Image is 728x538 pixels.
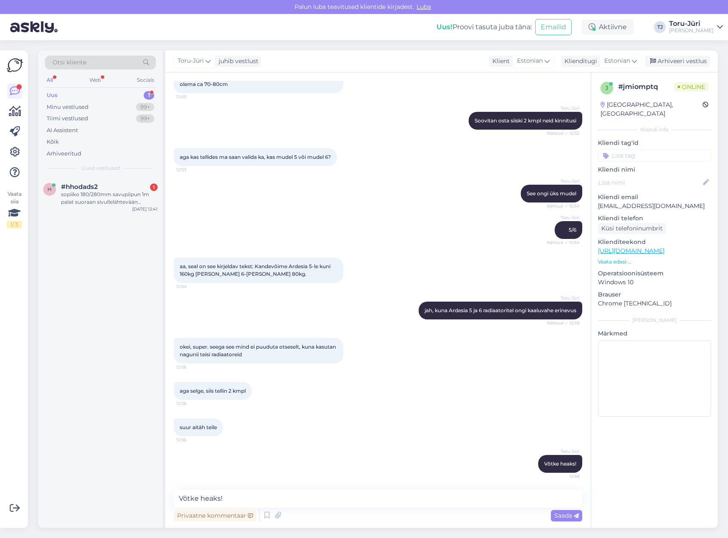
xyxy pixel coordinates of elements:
[215,57,258,66] div: juhib vestlust
[598,316,711,324] div: [PERSON_NAME]
[81,164,120,172] span: Uued vestlused
[436,22,532,32] div: Proovi tasuta juba täna:
[176,94,208,100] span: 12:50
[561,57,597,66] div: Klienditugi
[88,75,103,86] div: Web
[598,149,711,162] input: Lisa tag
[47,114,88,123] div: Tiimi vestlused
[548,473,580,480] span: 12:56
[47,126,78,135] div: AI Assistent
[176,166,208,173] span: 12:53
[45,75,55,86] div: All
[47,150,81,158] div: Arhiveeritud
[569,227,576,233] span: 5/6
[582,19,634,35] div: Aktiivne
[136,103,154,111] div: 99+
[176,364,208,370] span: 12:56
[436,23,453,31] b: Uus!
[535,19,572,35] button: Emailid
[598,202,711,211] p: [EMAIL_ADDRESS][DOMAIN_NAME]
[598,299,711,308] p: Chrome [TECHNICAL_ID]
[527,190,576,197] span: See ongi üks mudel
[47,103,89,111] div: Minu vestlused
[61,191,158,206] div: sopiiko 180/280mm savupiipun 1m palat suoraan sivullelähtevään liitokseen.minun kohteessa piipun ...
[548,105,580,111] span: Toru-Jüri
[548,295,580,301] span: Toru-Jüri
[547,320,580,326] span: Nähtud ✓ 12:55
[176,283,208,290] span: 12:54
[135,75,156,86] div: Socials
[180,263,332,277] span: aa, seal on see kirjeldav tekst: Kandevõime Ardesia 5-le kuni 160kg [PERSON_NAME] 6-[PERSON_NAME]...
[61,183,98,191] span: #hhodads2
[7,221,22,228] div: 1 / 3
[598,258,711,266] p: Vaata edasi ...
[598,238,711,247] p: Klienditeekond
[598,139,711,147] p: Kliendi tag'id
[598,247,664,255] a: [URL][DOMAIN_NAME]
[674,82,709,92] span: Online
[598,165,711,174] p: Kliendi nimi
[136,114,154,123] div: 99+
[645,55,710,67] div: Arhiveeri vestlus
[180,154,331,160] span: aga kas tellides ma saan valida ka, kas mudel 5 või mudel 6?
[548,178,580,184] span: Toru-Jüri
[47,186,52,192] span: h
[598,290,711,299] p: Brauser
[489,57,510,66] div: Klient
[618,82,674,92] div: # jmiomptq
[176,437,208,443] span: 12:56
[598,126,711,133] div: Kliendi info
[144,91,154,100] div: 1
[669,20,723,34] a: Toru-Jüri[PERSON_NAME]
[7,57,23,73] img: Askly Logo
[47,91,58,100] div: Uus
[180,388,246,394] span: aga selge, siis tellin 2 kmpl
[598,193,711,202] p: Kliendi email
[554,512,579,519] span: Saada
[180,424,217,430] span: suur aitäh teile
[150,183,158,191] div: 1
[180,344,337,358] span: okei, super. seega see mind ei puuduta otseselt, kuna kasutan nagunii teisi radiaatoreid
[604,56,630,66] span: Estonian
[517,56,543,66] span: Estonian
[548,448,580,455] span: Toru-Jüri
[132,206,158,212] div: [DATE] 12:41
[669,27,714,34] div: [PERSON_NAME]
[606,85,608,91] span: j
[414,3,433,11] span: Luba
[176,400,208,407] span: 12:56
[600,100,703,118] div: [GEOGRAPHIC_DATA], [GEOGRAPHIC_DATA]
[178,56,204,66] span: Toru-Jüri
[598,269,711,278] p: Operatsioonisüsteem
[547,239,580,246] span: Nähtud ✓ 12:54
[7,190,22,228] div: Vaata siia
[475,117,576,124] span: Soovitan osta siiski 2 kmpl neid kinnitusi
[547,203,580,209] span: Nähtud ✓ 12:54
[669,20,714,27] div: Toru-Jüri
[548,214,580,221] span: Toru-Jüri
[47,138,59,146] div: Kõik
[547,130,580,136] span: Nähtud ✓ 12:52
[654,21,666,33] div: TJ
[598,214,711,223] p: Kliendi telefon
[544,460,576,467] span: Võtke heaks!
[598,278,711,287] p: Windows 10
[53,58,86,67] span: Otsi kliente
[598,329,711,338] p: Märkmed
[598,223,666,234] div: Küsi telefoninumbrit
[174,510,256,521] div: Privaatne kommentaar
[425,307,576,313] span: jah, kuna Ardesia 5 ja 6 radiaatoritel ongi kaaluvahe erinevus
[598,178,701,187] input: Lisa nimi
